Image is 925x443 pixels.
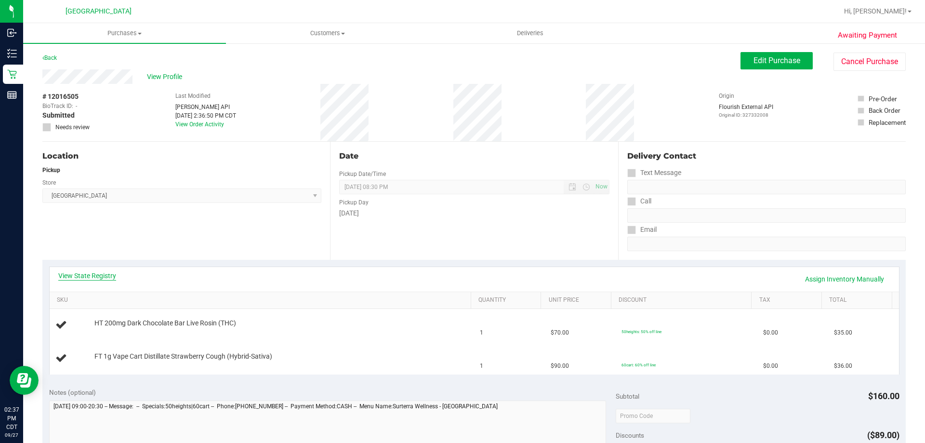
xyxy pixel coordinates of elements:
span: $90.00 [551,362,569,371]
span: Customers [226,29,428,38]
a: Total [829,296,888,304]
span: Needs review [55,123,90,132]
a: Assign Inventory Manually [799,271,890,287]
span: $0.00 [763,362,778,371]
div: [PERSON_NAME] API [175,103,236,111]
inline-svg: Inventory [7,49,17,58]
span: Awaiting Payment [838,30,897,41]
span: $36.00 [834,362,852,371]
div: [DATE] [339,208,609,218]
a: Deliveries [429,23,632,43]
span: Subtotal [616,392,639,400]
a: View Order Activity [175,121,224,128]
label: Pickup Day [339,198,369,207]
span: [GEOGRAPHIC_DATA] [66,7,132,15]
iframe: Resource center [10,366,39,395]
label: Last Modified [175,92,211,100]
a: Unit Price [549,296,608,304]
p: 02:37 PM CDT [4,405,19,431]
div: Flourish External API [719,103,773,119]
a: SKU [57,296,467,304]
span: $0.00 [763,328,778,337]
inline-svg: Reports [7,90,17,100]
button: Edit Purchase [740,52,813,69]
span: 1 [480,328,483,337]
a: Discount [619,296,748,304]
input: Promo Code [616,409,690,423]
p: Original ID: 327332008 [719,111,773,119]
inline-svg: Inbound [7,28,17,38]
a: Back [42,54,57,61]
inline-svg: Retail [7,69,17,79]
button: Cancel Purchase [833,53,906,71]
span: 1 [480,362,483,371]
label: Text Message [627,166,681,180]
span: HT 200mg Dark Chocolate Bar Live Rosin (THC) [94,319,236,328]
div: Back Order [869,106,900,115]
span: Submitted [42,110,75,121]
span: # 12016505 [42,92,79,102]
span: FT 1g Vape Cart Distillate Strawberry Cough (Hybrid-Sativa) [94,352,272,361]
span: Notes (optional) [49,389,96,396]
div: Pre-Order [869,94,897,104]
a: Purchases [23,23,226,43]
label: Call [627,194,651,208]
label: Origin [719,92,734,100]
input: Format: (999) 999-9999 [627,180,906,194]
span: Purchases [23,29,226,38]
input: Format: (999) 999-9999 [627,208,906,223]
label: Store [42,178,56,187]
span: Deliveries [504,29,556,38]
a: Quantity [478,296,537,304]
a: Customers [226,23,429,43]
span: $160.00 [868,391,899,401]
span: View Profile [147,72,185,82]
span: - [76,102,77,110]
a: View State Registry [58,271,116,281]
a: Tax [759,296,818,304]
span: ($89.00) [867,430,899,440]
div: Replacement [869,118,906,127]
label: Pickup Date/Time [339,170,386,178]
span: BioTrack ID: [42,102,73,110]
span: 50heights: 50% off line [621,329,661,334]
span: $35.00 [834,328,852,337]
label: Email [627,223,657,237]
p: 09/27 [4,431,19,439]
div: Delivery Contact [627,150,906,162]
strong: Pickup [42,167,60,174]
div: [DATE] 2:36:50 PM CDT [175,111,236,120]
span: $70.00 [551,328,569,337]
span: Hi, [PERSON_NAME]! [844,7,907,15]
span: 60cart: 60% off line [621,362,656,367]
div: Location [42,150,321,162]
span: Edit Purchase [753,56,800,65]
div: Date [339,150,609,162]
